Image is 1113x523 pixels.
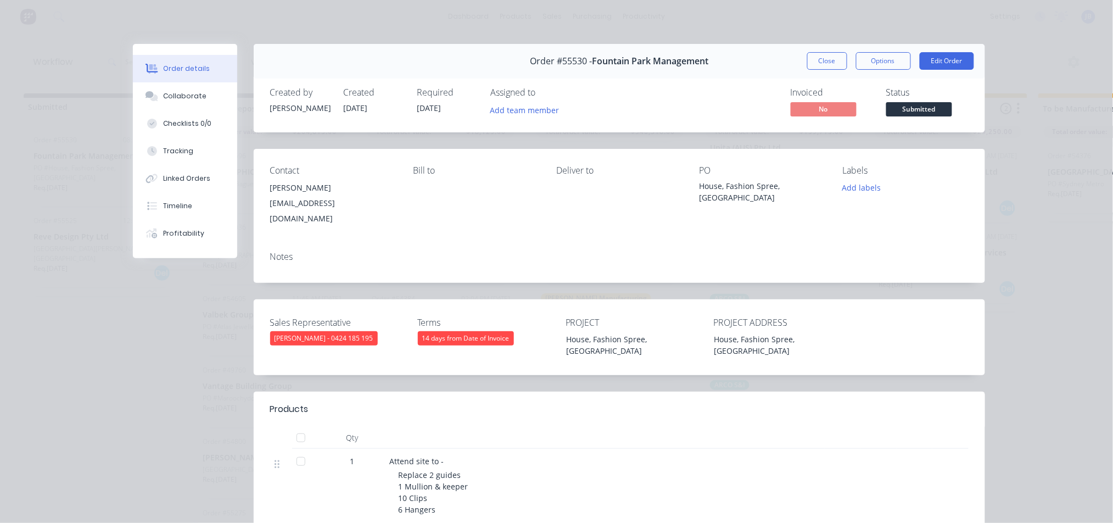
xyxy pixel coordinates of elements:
[133,137,237,165] button: Tracking
[133,220,237,247] button: Profitability
[270,403,309,416] div: Products
[270,316,407,329] label: Sales Representative
[163,64,210,74] div: Order details
[270,331,378,346] div: [PERSON_NAME] - 0424 185 195
[418,331,514,346] div: 14 days from Date of Invoice
[592,56,708,66] span: Fountain Park Management
[886,102,952,119] button: Submitted
[163,201,192,211] div: Timeline
[133,82,237,110] button: Collaborate
[418,316,555,329] label: Terms
[837,180,887,195] button: Add labels
[270,180,396,226] div: [PERSON_NAME][EMAIL_ADDRESS][DOMAIN_NAME]
[706,331,843,359] div: House, Fashion Spree, [GEOGRAPHIC_DATA]
[270,165,396,176] div: Contact
[270,87,331,98] div: Created by
[920,52,974,70] button: Edit Order
[807,52,847,70] button: Close
[390,456,444,466] span: Attend site to -
[417,103,441,113] span: [DATE]
[133,110,237,137] button: Checklists 0/0
[491,102,566,117] button: Add team member
[791,102,857,116] span: No
[399,470,468,515] span: Replace 2 guides 1 Mullion & keeper 10 Clips 6 Hangers
[270,252,969,262] div: Notes
[843,165,969,176] div: Labels
[566,316,703,329] label: PROJECT
[320,427,385,449] div: Qty
[556,165,682,176] div: Deliver to
[886,87,969,98] div: Status
[344,87,404,98] div: Created
[270,180,396,196] div: [PERSON_NAME]
[484,102,565,117] button: Add team member
[163,174,210,183] div: Linked Orders
[530,56,592,66] span: Order #55530 -
[163,146,193,156] div: Tracking
[856,52,911,70] button: Options
[491,87,601,98] div: Assigned to
[163,229,204,238] div: Profitability
[133,165,237,192] button: Linked Orders
[163,119,211,129] div: Checklists 0/0
[886,102,952,116] span: Submitted
[700,180,825,203] div: House, Fashion Spree, [GEOGRAPHIC_DATA]
[713,316,851,329] label: PROJECT ADDRESS
[270,196,396,226] div: [EMAIL_ADDRESS][DOMAIN_NAME]
[413,165,539,176] div: Bill to
[417,87,478,98] div: Required
[791,87,873,98] div: Invoiced
[350,455,355,467] span: 1
[133,55,237,82] button: Order details
[700,165,825,176] div: PO
[344,103,368,113] span: [DATE]
[163,91,206,101] div: Collaborate
[270,102,331,114] div: [PERSON_NAME]
[557,331,695,359] div: House, Fashion Spree, [GEOGRAPHIC_DATA]
[133,192,237,220] button: Timeline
